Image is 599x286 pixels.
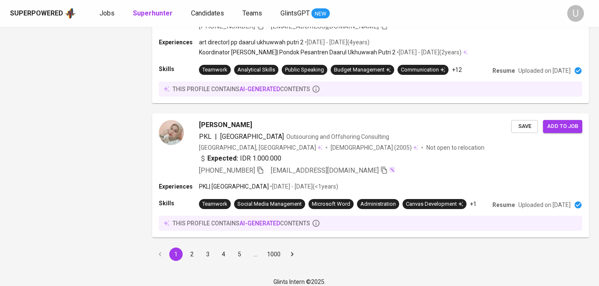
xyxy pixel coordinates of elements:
div: Canvas Development [406,200,463,208]
p: PKL | [GEOGRAPHIC_DATA] [199,182,269,191]
p: Experiences [159,38,199,46]
span: AI-generated [240,86,280,92]
div: Analytical Skills [237,66,275,74]
img: magic_wand.svg [389,166,395,173]
span: [GEOGRAPHIC_DATA] [220,133,284,140]
button: Go to next page [285,248,299,261]
p: • [DATE] - [DATE] ( 2 years ) [395,48,461,56]
p: this profile contains contents [173,219,310,227]
div: Teamwork [202,66,227,74]
a: Teams [242,8,264,19]
p: this profile contains contents [173,85,310,93]
div: Public Speaking [285,66,324,74]
p: Skills [159,199,199,207]
img: app logo [65,7,76,20]
div: Teamwork [202,200,227,208]
span: Save [515,122,534,131]
span: [DEMOGRAPHIC_DATA] [331,143,394,152]
p: • [DATE] - [DATE] ( 4 years ) [303,38,370,46]
div: Budget Management [334,66,391,74]
div: Communication [401,66,445,74]
button: Go to page 3 [201,248,214,261]
p: Skills [159,65,199,73]
p: Koordinator [PERSON_NAME] | Pondok Pesantren Daarul Ukhuwwah Putri 2 [199,48,395,56]
span: AI-generated [240,220,280,227]
p: Resume [492,66,515,75]
p: Resume [492,201,515,209]
div: … [249,250,262,258]
b: Expected: [207,153,238,163]
div: [GEOGRAPHIC_DATA], [GEOGRAPHIC_DATA] [199,143,322,152]
nav: pagination navigation [152,248,300,261]
button: Go to page 4 [217,248,230,261]
button: Go to page 1000 [265,248,283,261]
div: IDR 1.000.000 [199,153,281,163]
a: Jobs [99,8,116,19]
p: Not open to relocation [426,143,484,152]
img: abb42d5ef820b9bf3330a980a6efe72b.jpg [159,120,184,145]
p: +1 [470,200,477,208]
button: Go to page 2 [185,248,199,261]
a: [PERSON_NAME]PKL|[GEOGRAPHIC_DATA]Outsourcing and Offshoring Consulting[GEOGRAPHIC_DATA], [GEOGRA... [152,113,589,237]
span: Candidates [191,9,224,17]
button: page 1 [169,248,183,261]
p: +12 [452,66,462,74]
button: Save [511,120,538,133]
p: Experiences [159,182,199,191]
span: | [215,132,217,142]
span: PKL [199,133,212,140]
span: NEW [311,10,330,18]
button: Add to job [543,120,582,133]
div: Social Media Management [237,200,302,208]
div: Administration [360,200,396,208]
span: [PHONE_NUMBER] [199,166,255,174]
span: Add to job [547,122,578,131]
p: Uploaded on [DATE] [518,66,571,75]
a: Superhunter [133,8,174,19]
div: Superpowered [10,9,63,18]
div: U [567,5,584,22]
a: Superpoweredapp logo [10,7,76,20]
span: Jobs [99,9,115,17]
button: Go to page 5 [233,248,246,261]
a: Candidates [191,8,226,19]
div: Microsoft Word [312,200,350,208]
a: GlintsGPT NEW [280,8,330,19]
span: Teams [242,9,262,17]
p: • [DATE] - [DATE] ( <1 years ) [269,182,338,191]
span: [PERSON_NAME] [199,120,252,130]
span: [EMAIL_ADDRESS][DOMAIN_NAME] [271,166,379,174]
p: art director | pp daarul ukhuwwah putri 2 [199,38,303,46]
span: Outsourcing and Offshoring Consulting [286,133,389,140]
span: GlintsGPT [280,9,310,17]
b: Superhunter [133,9,173,17]
p: Uploaded on [DATE] [518,201,571,209]
div: (2005) [331,143,418,152]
